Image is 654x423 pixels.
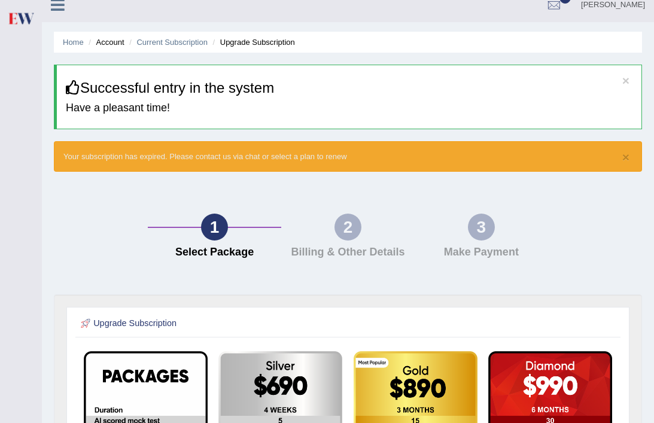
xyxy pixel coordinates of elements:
[66,102,632,114] h4: Have a pleasant time!
[63,38,84,47] a: Home
[201,214,228,241] div: 1
[210,36,295,48] li: Upgrade Subscription
[468,214,495,241] div: 3
[54,141,642,172] div: Your subscription has expired. Please contact us via chat or select a plan to renew
[622,151,629,163] button: ×
[287,247,409,258] h4: Billing & Other Details
[334,214,361,241] div: 2
[421,247,542,258] h4: Make Payment
[86,36,124,48] li: Account
[78,316,413,331] h2: Upgrade Subscription
[154,247,275,258] h4: Select Package
[66,80,632,96] h3: Successful entry in the system
[622,74,629,87] button: ×
[136,38,208,47] a: Current Subscription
